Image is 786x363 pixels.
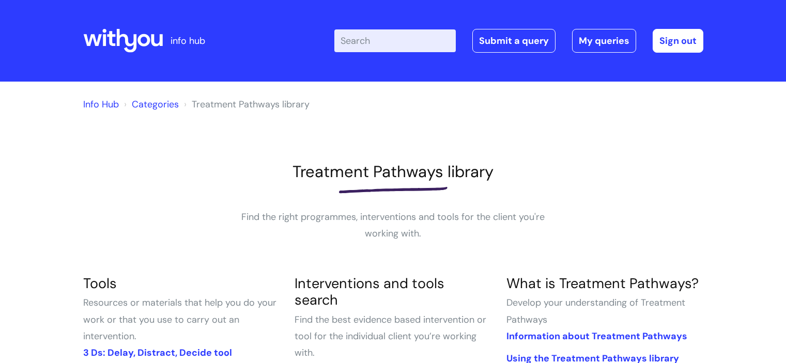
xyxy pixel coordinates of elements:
a: Information about Treatment Pathways [506,330,687,342]
a: Tools [83,274,117,292]
a: My queries [572,29,636,53]
a: Submit a query [472,29,556,53]
a: Interventions and tools search [295,274,444,309]
p: info hub [171,33,205,49]
h1: Treatment Pathways library [83,162,703,181]
a: What is Treatment Pathways? [506,274,699,292]
span: Resources or materials that help you do your work or that you use to carry out an intervention. [83,296,276,342]
span: Find the best evidence based intervention or tool for the individual client you’re working with. [295,313,486,359]
a: Sign out [653,29,703,53]
span: Develop your understanding of Treatment Pathways [506,296,685,325]
a: Info Hub [83,98,119,111]
p: Find the right programmes, interventions and tools for the client you're working with. [238,209,548,242]
li: Treatment Pathways library [181,96,310,113]
div: | - [334,29,703,53]
li: Solution home [121,96,179,113]
a: 3 Ds: Delay, Distract, Decide tool [83,346,232,359]
a: Categories [132,98,179,111]
input: Search [334,29,456,52]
